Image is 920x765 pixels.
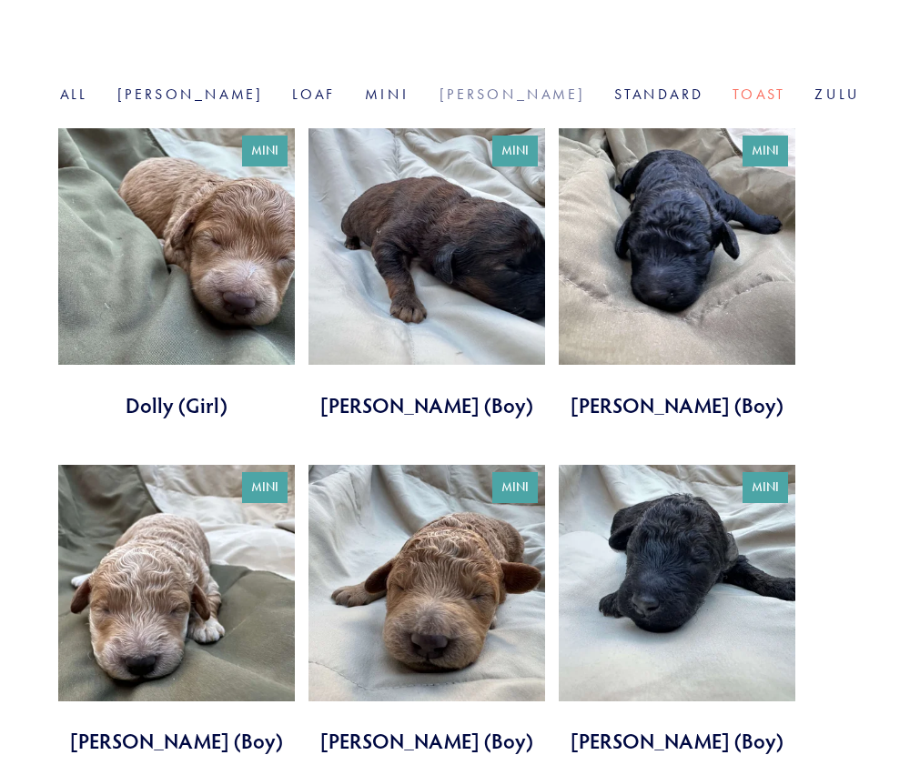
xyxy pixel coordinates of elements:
a: Loaf [292,86,336,103]
a: Toast [733,86,785,103]
a: Standard [614,86,703,103]
a: Mini [365,86,409,103]
a: [PERSON_NAME] [117,86,264,103]
a: Zulu [814,86,860,103]
a: All [60,86,88,103]
a: [PERSON_NAME] [440,86,586,103]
